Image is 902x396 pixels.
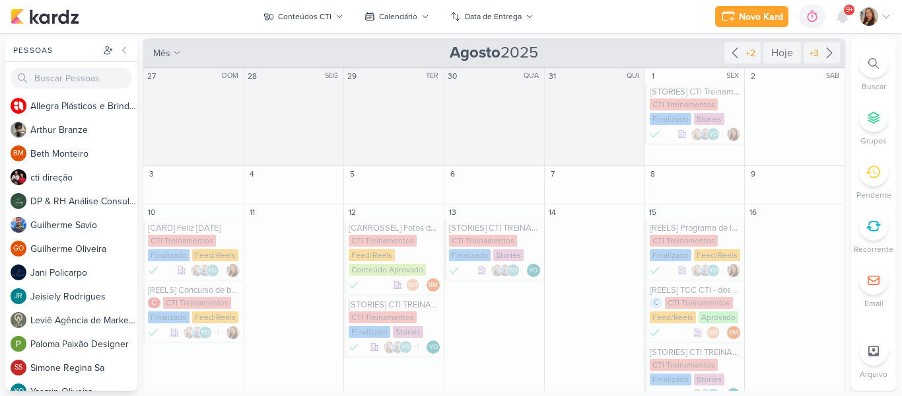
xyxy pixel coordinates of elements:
div: Stories [694,374,724,385]
p: YO [709,268,718,274]
div: 15 [646,206,660,219]
div: J a n i P o l i c a r p o [30,266,137,280]
p: Pendente [856,189,891,201]
img: DP & RH Análise Consultiva [11,193,26,209]
div: Finalizado [148,311,190,323]
div: Yasmin Oliveira [707,264,720,277]
div: Feed/Reels [694,249,740,261]
img: Guilherme Savio [699,264,712,277]
div: Finalizado [148,249,190,261]
div: Aprovado [699,311,738,323]
div: Stories [694,113,724,125]
div: Finalizado [650,249,691,261]
div: Yasmin Oliveira [399,340,412,354]
div: SAB [826,71,843,81]
p: Arquivo [860,368,887,380]
div: Hoje [763,42,801,63]
div: J e i s i e l y R o d r i g u e s [30,290,137,303]
img: Guilherme Savio [391,340,404,354]
p: BM [13,150,24,157]
div: 29 [345,69,359,83]
div: 28 [246,69,259,83]
div: 9 [746,167,759,180]
div: Responsável: Franciluce Carvalho [727,264,740,277]
p: Email [864,297,884,309]
div: Novo Kard [739,10,783,24]
div: Responsável: Franciluce Carvalho [727,128,740,141]
img: Guilherme Savio [198,264,211,277]
div: Responsável: Beth Monteiro [727,326,740,339]
span: +1 [212,327,219,338]
p: YO [529,268,538,274]
img: Arthur Branze [11,122,26,138]
div: +3 [806,46,821,60]
div: [STORIES] CTI Treinamentos [650,87,742,97]
div: Finalizado [148,326,158,339]
div: C [650,297,662,308]
div: 2 [746,69,759,83]
p: YO [201,330,209,337]
div: CTI Treinamentos [650,359,718,371]
div: [CARD] Feliz dia dos pais [148,223,241,233]
div: A l l e g r a P l á s t i c o s e B r i n d e s P e r s o n a l i z a d o s [30,99,137,113]
div: Responsável: Franciluce Carvalho [226,264,240,277]
p: JR [15,293,22,300]
div: CTI Treinamentos [163,297,231,309]
div: Stories [493,249,524,261]
p: Recorrente [854,243,893,255]
div: G u i l h e r m e S a v i o [30,218,137,232]
div: Yasmin Oliveira [506,264,520,277]
strong: Agosto [450,43,501,62]
div: S i m o n e R e g i n a S a [30,361,137,375]
div: Pessoas [11,44,100,56]
div: Colaboradores: Franciluce Carvalho, Guilherme Savio, Yasmin Oliveira [691,264,723,277]
span: 2025 [450,42,538,63]
img: Franciluce Carvalho [226,326,240,339]
div: Beth Monteiro [406,278,419,292]
img: Guilherme Savio [699,128,712,141]
p: Buscar [862,81,886,93]
div: +2 [743,46,758,60]
div: Feed/Reels [349,249,395,261]
div: Yasmin Oliveira [527,264,540,277]
div: CTI Treinamentos [349,235,417,247]
div: G u i l h e r m e O l i v e i r a [30,242,137,256]
div: Finalizado [148,264,158,277]
div: Beth Monteiro [11,145,26,161]
button: Novo Kard [715,6,788,27]
p: YO [508,268,517,274]
div: 3 [145,167,158,180]
div: Finalizado [650,374,691,385]
div: Yasmin Oliveira [707,128,720,141]
img: Jani Policarpo [11,264,26,280]
div: A r t h u r B r a n z e [30,123,137,137]
div: Responsável: Yasmin Oliveira [527,264,540,277]
img: Leviê Agência de Marketing Digital [11,312,26,328]
img: Guilherme Savio [191,326,204,339]
div: [REELS] Concurso de bolsas [148,285,241,296]
div: CTI Treinamentos [665,297,733,309]
div: Yasmin Oliveira [427,340,440,354]
div: 1 [646,69,660,83]
div: B e t h M o n t e i r o [30,147,137,161]
div: 8 [646,167,660,180]
input: Buscar Pessoas [11,67,132,89]
div: Finalizado [349,278,359,292]
span: mês [153,46,170,60]
img: Franciluce Carvalho [727,264,740,277]
p: SS [15,364,22,372]
div: DOM [222,71,242,81]
img: Franciluce Carvalho [183,326,196,339]
img: Allegra Plásticos e Brindes Personalizados [11,98,26,114]
div: Finalizado [650,113,691,125]
div: Yasmin Oliveira [199,326,212,339]
div: Finalizado [349,326,390,338]
div: TER [426,71,442,81]
img: Franciluce Carvalho [383,340,396,354]
img: Franciluce Carvalho [691,128,704,141]
div: CTI Treinamentos [650,235,718,247]
div: Finalizado [650,128,660,141]
div: C [148,297,160,308]
div: 10 [145,206,158,219]
div: 5 [345,167,359,180]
